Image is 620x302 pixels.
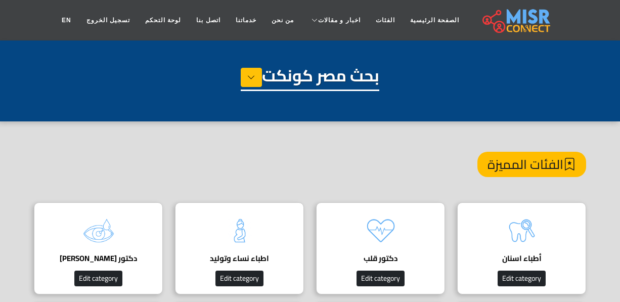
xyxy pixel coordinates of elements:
h4: دكتور [PERSON_NAME] [50,254,147,263]
a: تسجيل الخروج [79,11,138,30]
a: الفئات [368,11,403,30]
h1: بحث مصر كونكت [241,66,379,91]
a: الصفحة الرئيسية [403,11,467,30]
h4: دكتور قلب [332,254,429,263]
h4: أطباء اسنان [473,254,570,263]
img: main.misr_connect [482,8,550,33]
img: kQgAgBbLbYzX17DbAKQs.png [361,210,401,251]
a: اطباء نساء وتوليد Edit category [169,202,310,294]
h4: الفئات المميزة [477,152,586,177]
a: اتصل بنا [189,11,228,30]
a: خدماتنا [228,11,264,30]
a: أطباء اسنان Edit category [451,202,592,294]
a: دكتور قلب Edit category [310,202,451,294]
a: دكتور [PERSON_NAME] Edit category [28,202,169,294]
a: لوحة التحكم [138,11,189,30]
button: Edit category [357,271,405,286]
button: Edit category [498,271,546,286]
img: tQBIxbFzDjHNxea4mloJ.png [219,210,260,251]
h4: اطباء نساء وتوليد [191,254,288,263]
span: اخبار و مقالات [318,16,361,25]
img: k714wZmFaHWIHbCst04N.png [502,210,542,251]
button: Edit category [215,271,263,286]
a: EN [54,11,79,30]
a: اخبار و مقالات [301,11,368,30]
img: O3vASGqC8OE0Zbp7R2Y3.png [78,210,119,251]
a: من نحن [264,11,301,30]
button: Edit category [74,271,122,286]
